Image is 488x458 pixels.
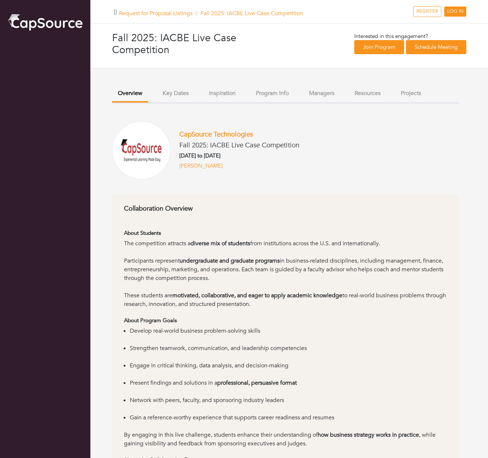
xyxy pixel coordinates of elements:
[112,32,289,56] h3: Fall 2025: IACBE Live Case Competition
[250,86,295,101] button: Program Info
[395,86,427,101] button: Projects
[203,86,241,101] button: Inspiration
[444,7,466,17] a: LOG IN
[217,379,297,387] strong: professional, persuasive format
[124,291,447,308] div: These students are to real-world business problems through research, innovation, and structured p...
[124,239,447,256] div: The competition attracts a from institutions across the U.S. and internationally.
[318,431,419,439] strong: how business strategy works in practice
[354,32,466,40] p: Interested in this engagement?
[124,230,447,236] h6: About Students
[7,13,83,31] img: cap_logo.png
[180,257,280,265] strong: undergraduate and graduate programs
[124,205,447,213] h6: Collaboration Overview
[413,6,441,17] a: REGISTER
[124,431,447,448] div: By engaging in this live challenge, students enhance their understanding of , while gaining visib...
[119,10,303,17] h5: Fall 2025: IACBE Live Case Competition
[130,327,447,344] li: Develop real-world business problem-solving skills
[179,152,299,159] h6: [DATE] to [DATE]
[112,121,171,180] img: E8370A3F-4A5B-4EEA-9D76-093CB20CC213_4_5005_c.jpeg
[130,361,447,379] li: Engage in critical thinking, data analysis, and decision-making
[349,86,386,101] button: Resources
[179,162,223,170] a: [PERSON_NAME]
[130,396,447,413] li: Network with peers, faculty, and sponsoring industry leaders
[124,317,447,324] h6: About Program Goals
[303,86,340,101] button: Managers
[172,291,342,299] strong: motivated, collaborative, and eager to apply academic knowledge
[179,141,299,150] h5: Fall 2025: IACBE Live Case Competition
[124,256,447,291] div: Participants represent in business-related disciplines, including management, finance, entreprene...
[157,86,194,101] button: Key Dates
[130,379,447,396] li: Present findings and solutions in a
[119,9,193,17] a: Request for Proposal Listings
[354,40,404,54] a: Join Program
[130,413,447,431] li: Gain a reference-worthy experience that supports career readiness and resumes
[191,239,250,247] strong: diverse mix of students
[406,40,466,54] a: Schedule Meeting
[112,86,148,103] button: Overview
[130,344,447,361] li: Strengthen teamwork, communication, and leadership competencies
[179,130,253,139] a: CapSource Technologies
